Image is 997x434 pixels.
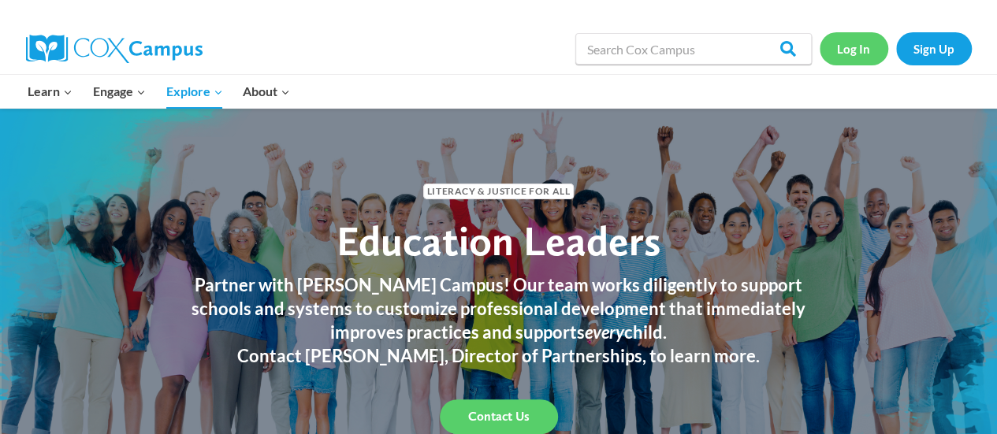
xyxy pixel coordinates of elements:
div: Sort A > Z [6,6,991,20]
div: Move To ... [6,35,991,49]
div: Move To ... [6,106,991,120]
button: Child menu of Learn [18,75,84,108]
img: Cox Campus [26,35,203,63]
div: Sign out [6,77,991,91]
nav: Primary Navigation [18,75,300,108]
h3: Contact [PERSON_NAME], Director of Partnerships, to learn more. [176,344,822,368]
span: Contact Us [468,409,530,424]
a: Sign Up [896,32,972,65]
button: Child menu of Explore [156,75,233,108]
div: Delete [6,49,991,63]
div: Options [6,63,991,77]
a: Contact Us [440,399,558,434]
span: Education Leaders [337,216,660,265]
span: Literacy & Justice for All [423,184,574,198]
a: Log In [820,32,888,65]
em: every [585,321,624,343]
nav: Secondary Navigation [820,32,972,65]
input: Search Cox Campus [575,33,812,65]
h3: Partner with [PERSON_NAME] Campus! Our team works diligently to support schools and systems to cu... [176,273,822,344]
button: Child menu of About [233,75,300,108]
div: Rename [6,91,991,106]
div: Sort New > Old [6,20,991,35]
button: Child menu of Engage [83,75,156,108]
